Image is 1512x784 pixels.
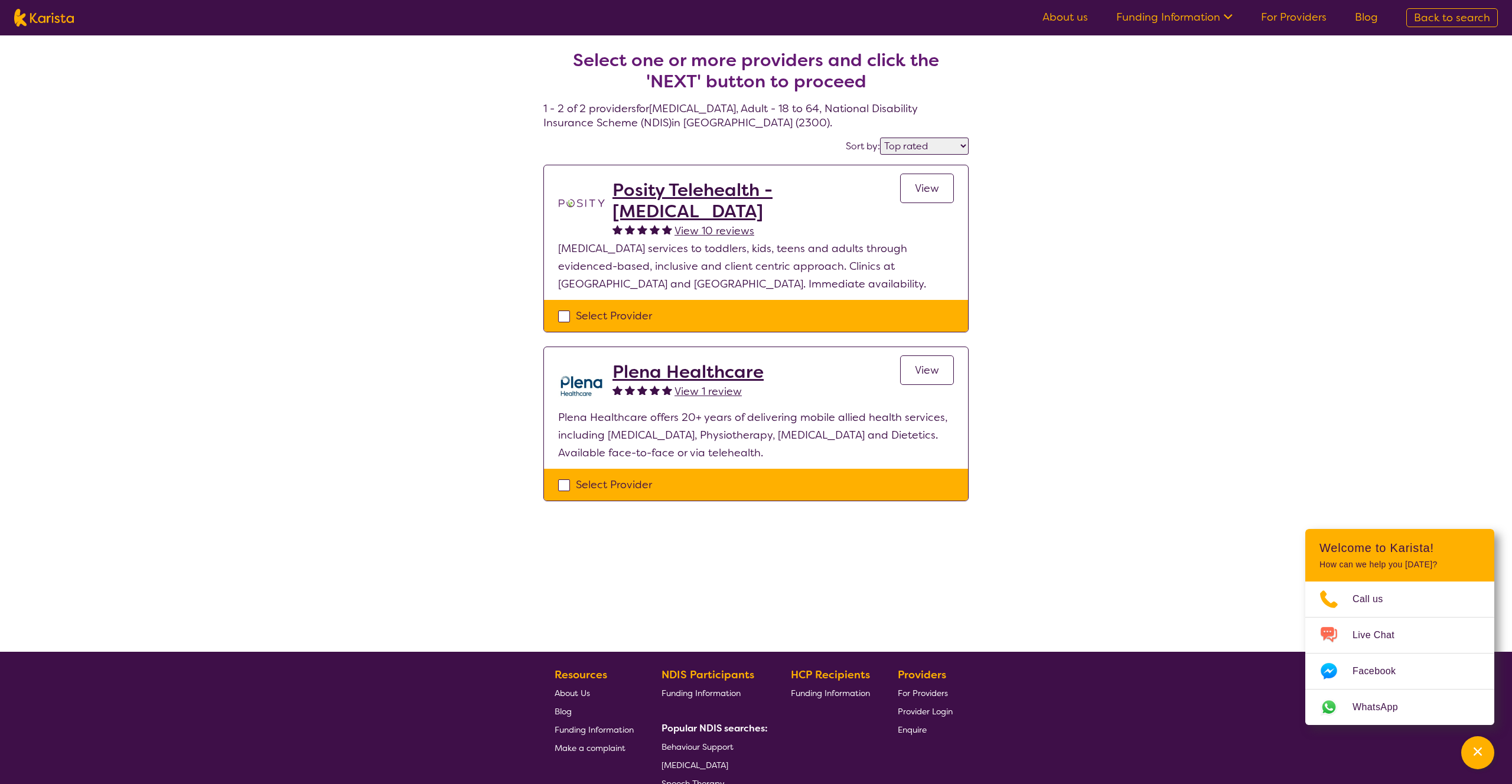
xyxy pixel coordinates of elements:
[558,50,954,92] h2: Select one or more providers and click the 'NEXT' button to proceed
[915,181,939,195] span: View
[1305,582,1494,725] ul: Choose channel
[558,240,954,293] p: [MEDICAL_DATA] services to toddlers, kids, teens and adults through evidenced-based, inclusive an...
[1319,560,1480,570] p: How can we help you [DATE]?
[1461,736,1494,769] button: Channel Menu
[900,355,954,385] a: View
[625,385,635,395] img: fullstar
[555,724,634,735] span: Funding Information
[612,361,764,383] a: Plena Healthcare
[898,720,953,739] a: Enquire
[898,684,953,702] a: For Providers
[612,224,623,234] img: fullstar
[612,385,623,395] img: fullstar
[791,688,870,698] span: Funding Information
[555,668,607,682] b: Resources
[1305,529,1494,725] div: Channel Menu
[674,383,742,400] a: View 1 review
[555,720,634,739] a: Funding Information
[555,743,625,753] span: Make a complaint
[674,224,754,238] span: View 10 reviews
[555,684,634,702] a: About Us
[1355,10,1378,24] a: Blog
[898,688,948,698] span: For Providers
[661,668,754,682] b: NDIS Participants
[661,760,728,770] span: [MEDICAL_DATA]
[1305,690,1494,725] a: Web link opens in a new tab.
[558,361,605,409] img: ehd3j50wdk7ycqmad0oe.png
[898,706,953,717] span: Provider Login
[1353,662,1410,680] span: Facebook
[650,224,660,234] img: fullstar
[791,684,870,702] a: Funding Information
[898,668,946,682] b: Providers
[915,363,939,377] span: View
[661,756,763,774] a: [MEDICAL_DATA]
[674,384,742,398] span: View 1 review
[1116,10,1233,24] a: Funding Information
[555,688,590,698] span: About Us
[1353,590,1397,608] span: Call us
[1406,8,1498,27] a: Back to search
[637,385,647,395] img: fullstar
[1414,11,1490,25] span: Back to search
[900,174,954,203] a: View
[14,9,74,27] img: Karista logo
[555,702,634,720] a: Blog
[898,702,953,720] a: Provider Login
[650,385,660,395] img: fullstar
[846,140,880,152] label: Sort by:
[558,179,605,227] img: t1bslo80pcylnzwjhndq.png
[674,222,754,240] a: View 10 reviews
[661,737,763,756] a: Behaviour Support
[898,724,927,735] span: Enquire
[661,741,734,752] span: Behaviour Support
[791,668,870,682] b: HCP Recipients
[662,385,672,395] img: fullstar
[558,409,954,462] p: Plena Healthcare offers 20+ years of delivering mobile allied health services, including [MEDICAL...
[637,224,647,234] img: fullstar
[555,739,634,757] a: Make a complaint
[661,688,741,698] span: Funding Information
[555,706,572,717] span: Blog
[543,21,969,130] h4: 1 - 2 of 2 providers for [MEDICAL_DATA] , Adult - 18 to 64 , National Disability Insurance Scheme...
[662,224,672,234] img: fullstar
[1261,10,1327,24] a: For Providers
[1319,541,1480,555] h2: Welcome to Karista!
[625,224,635,234] img: fullstar
[1353,626,1409,644] span: Live Chat
[661,684,763,702] a: Funding Information
[1353,698,1412,716] span: WhatsApp
[1042,10,1088,24] a: About us
[612,179,900,222] a: Posity Telehealth - [MEDICAL_DATA]
[661,722,768,734] b: Popular NDIS searches:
